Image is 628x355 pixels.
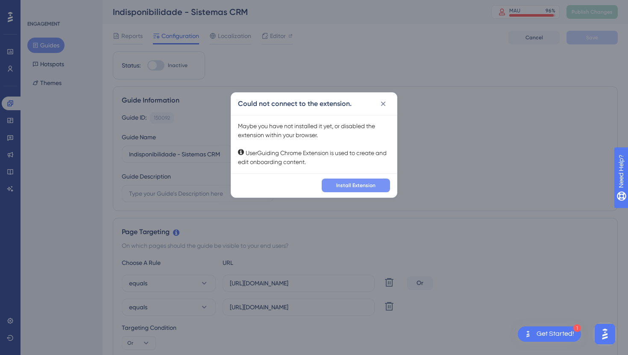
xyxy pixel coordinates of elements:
[537,329,574,339] div: Get Started!
[238,99,352,109] h2: Could not connect to the extension.
[573,324,581,332] div: 1
[336,182,376,189] span: Install Extension
[518,326,581,342] div: Open Get Started! checklist, remaining modules: 1
[592,321,618,347] iframe: UserGuiding AI Assistant Launcher
[523,329,533,339] img: launcher-image-alternative-text
[20,2,53,12] span: Need Help?
[238,122,390,167] div: Maybe you have not installed it yet, or disabled the extension within your browser. UserGuiding C...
